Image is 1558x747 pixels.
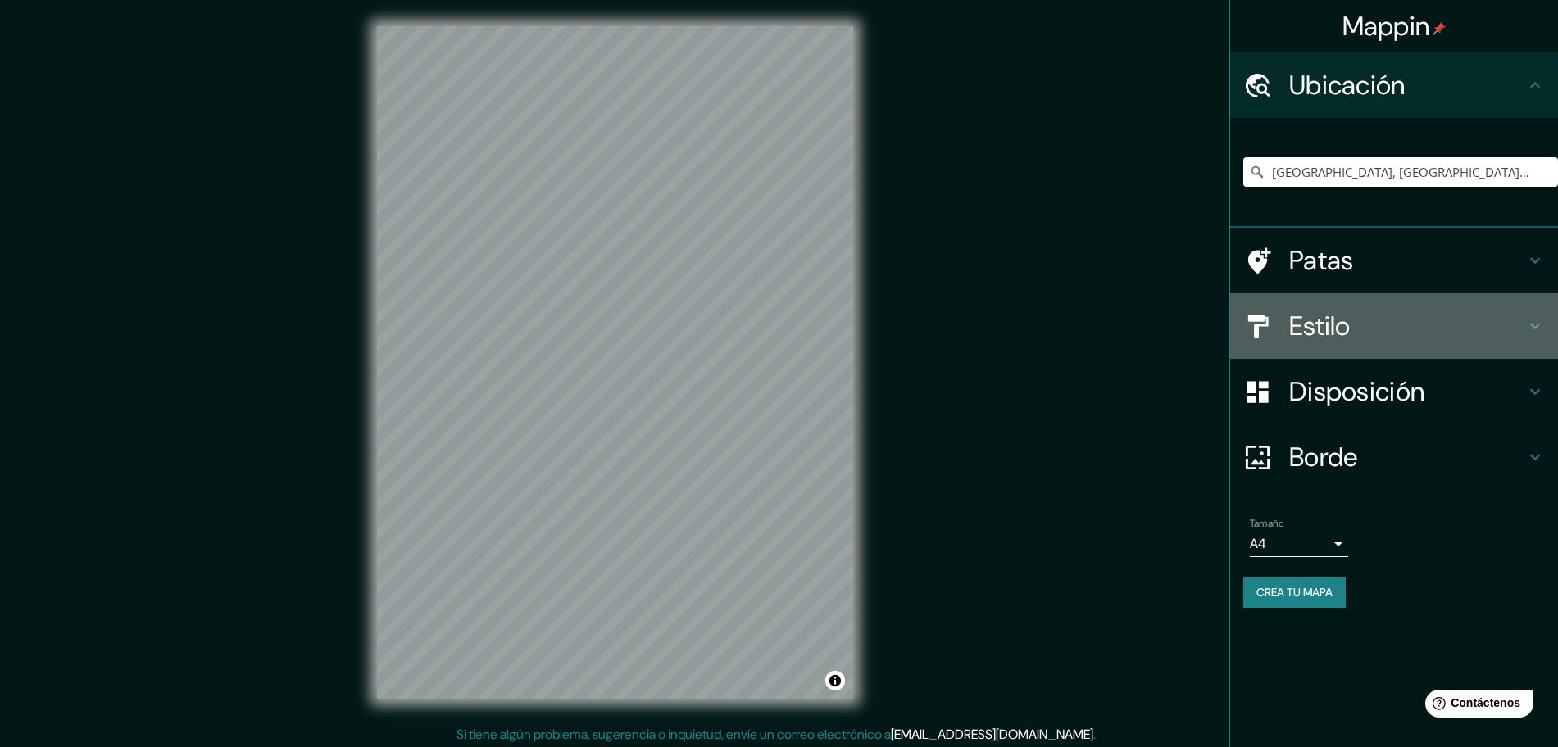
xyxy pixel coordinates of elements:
[456,726,891,743] font: Si tiene algún problema, sugerencia o inquietud, envíe un correo electrónico a
[1230,228,1558,293] div: Patas
[1230,424,1558,490] div: Borde
[1230,359,1558,424] div: Disposición
[1230,293,1558,359] div: Estilo
[1243,157,1558,187] input: Elige tu ciudad o zona
[1250,517,1283,530] font: Tamaño
[1243,577,1346,608] button: Crea tu mapa
[1433,22,1446,35] img: pin-icon.png
[1289,309,1351,343] font: Estilo
[1289,243,1354,278] font: Patas
[1250,535,1266,552] font: A4
[1289,68,1406,102] font: Ubicación
[1289,440,1358,474] font: Borde
[1093,726,1096,743] font: .
[1342,9,1430,43] font: Mappin
[1289,374,1424,409] font: Disposición
[891,726,1093,743] a: [EMAIL_ADDRESS][DOMAIN_NAME]
[1230,52,1558,118] div: Ubicación
[1250,531,1348,557] div: A4
[825,671,845,690] button: Activar o desactivar atribución
[1412,683,1540,729] iframe: Lanzador de widgets de ayuda
[377,26,853,699] canvas: Mapa
[1098,725,1102,743] font: .
[1096,725,1098,743] font: .
[1256,585,1333,600] font: Crea tu mapa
